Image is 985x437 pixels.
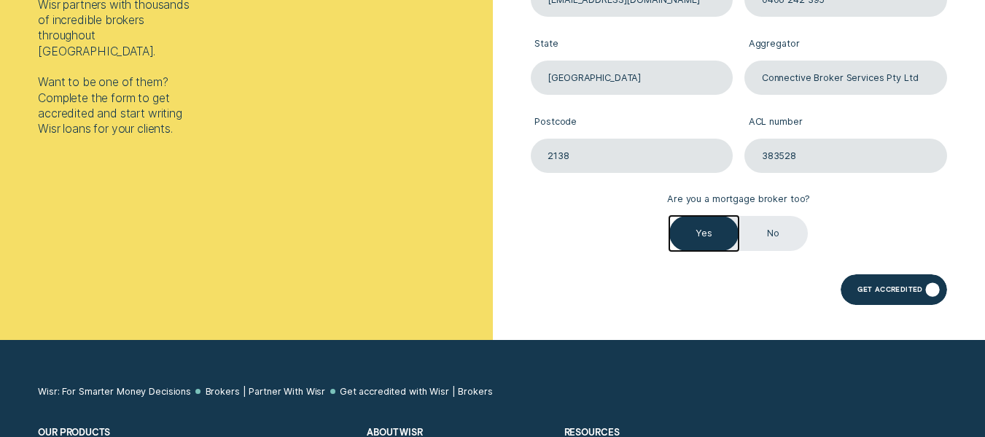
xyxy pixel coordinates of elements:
label: No [739,216,808,250]
label: State [531,28,733,61]
a: Get accredited with Wisr | Brokers [340,386,493,398]
a: Brokers | Partner With Wisr [206,386,326,398]
a: Wisr: For Smarter Money Decisions [38,386,191,398]
label: Aggregator [744,28,947,61]
label: Yes [669,216,739,250]
label: Postcode [531,107,733,139]
label: ACL number [744,107,947,139]
button: Get Accredited [841,274,947,306]
label: Are you a mortgage broker too? [663,185,814,217]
